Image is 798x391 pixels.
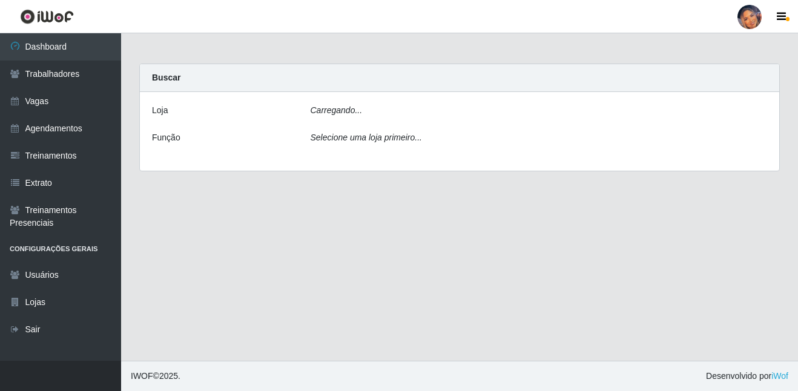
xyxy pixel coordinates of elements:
label: Função [152,131,180,144]
strong: Buscar [152,73,180,82]
img: CoreUI Logo [20,9,74,24]
i: Carregando... [311,105,363,115]
span: © 2025 . [131,370,180,383]
span: Desenvolvido por [706,370,788,383]
a: iWof [771,371,788,381]
i: Selecione uma loja primeiro... [311,133,422,142]
label: Loja [152,104,168,117]
span: IWOF [131,371,153,381]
